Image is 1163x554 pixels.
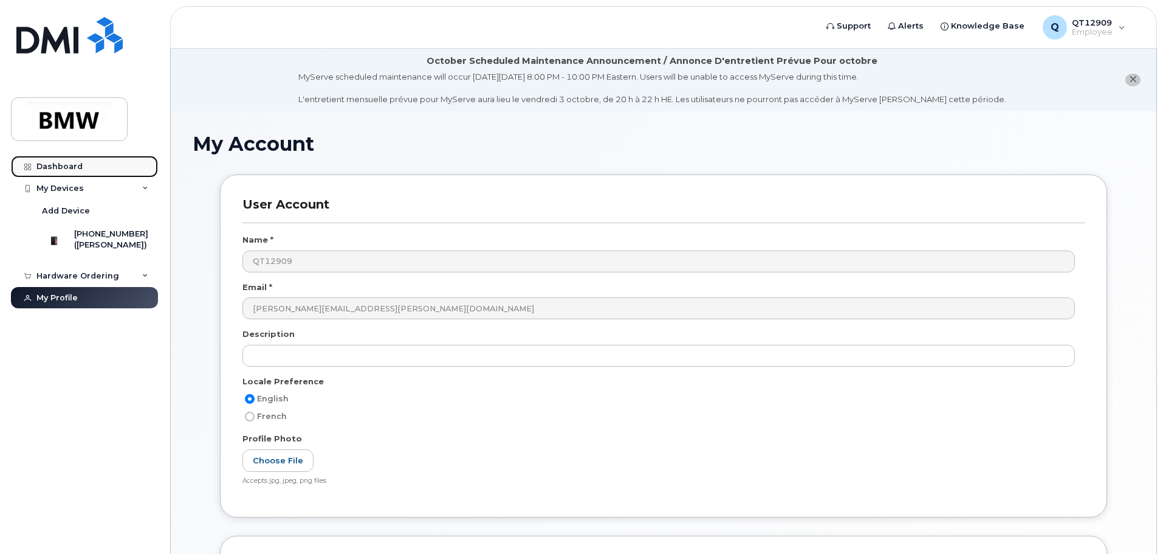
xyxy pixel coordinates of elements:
label: Locale Preference [242,376,324,387]
label: Profile Photo [242,433,302,445]
input: English [245,394,255,404]
h3: User Account [242,197,1085,223]
label: Description [242,328,295,340]
div: October Scheduled Maintenance Announcement / Annonce D'entretient Prévue Pour octobre [427,55,877,68]
div: MyServe scheduled maintenance will occur [DATE][DATE] 8:00 PM - 10:00 PM Eastern. Users will be u... [298,71,1006,105]
iframe: Messenger Launcher [1110,501,1154,545]
span: English [257,394,289,403]
label: Name * [242,234,273,246]
label: Choose File [242,449,314,472]
label: Email * [242,282,272,293]
button: close notification [1125,74,1141,86]
div: Accepts jpg, jpeg, png files [242,477,1075,486]
input: French [245,412,255,421]
h1: My Account [193,133,1134,154]
span: French [257,412,287,421]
